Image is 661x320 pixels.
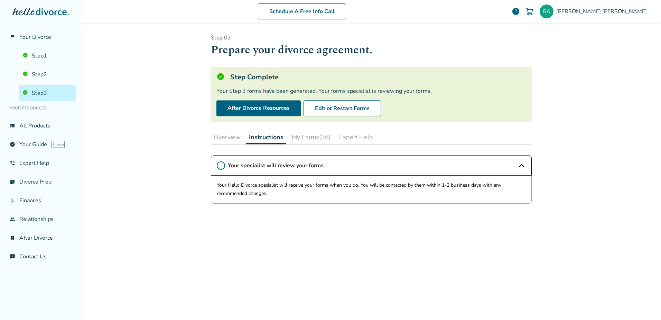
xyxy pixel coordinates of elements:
span: bookmark_check [10,235,15,241]
a: After Divorce Resources [216,100,301,116]
button: Expert Help [336,130,376,144]
a: bookmark_checkAfter Divorce [6,230,76,246]
a: attach_moneyFinances [6,193,76,208]
span: list_alt_check [10,179,15,185]
button: Instructions [246,130,286,144]
span: [PERSON_NAME] [PERSON_NAME] [556,8,650,15]
a: Schedule A Free Info Call [258,3,346,19]
a: phone_in_talkExpert Help [6,155,76,171]
a: list_alt_checkDivorce Prep [6,174,76,190]
a: Step3 [19,85,76,101]
a: Step1 [19,48,76,64]
p: Step 0 3 [211,34,532,42]
button: Overview [211,130,243,144]
p: Your Hello Divorce specialist will receive your forms when you do. You will be contacted by them ... [217,181,526,198]
span: AI beta [51,141,65,148]
iframe: Chat Widget [626,287,661,320]
span: chat_info [10,254,15,259]
img: brittanydesigns@hotmail.com [540,5,553,18]
a: view_listAll Products [6,118,76,134]
a: help [512,7,520,16]
li: Your Resources [6,101,76,115]
a: groupRelationships [6,211,76,227]
span: Your specialist will review your forms. [228,162,515,169]
button: My Forms(36) [289,130,334,144]
span: Your Divorce [19,33,51,41]
a: Step2 [19,66,76,82]
span: explore [10,142,15,147]
span: flag_2 [10,34,15,40]
h1: Prepare your divorce agreement. [211,42,532,59]
button: Edit or Restart Forms [304,100,381,116]
span: phone_in_talk [10,160,15,166]
img: Cart [525,7,534,16]
a: chat_infoContact Us [6,249,76,265]
span: attach_money [10,198,15,203]
a: exploreYour GuideAI beta [6,136,76,152]
span: view_list [10,123,15,128]
a: flag_2Your Divorce [6,29,76,45]
div: Your Step 3 forms have been generated. Your forms specialist is reviewing your forms. [216,87,526,95]
h5: Step Complete [230,72,279,82]
span: group [10,216,15,222]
